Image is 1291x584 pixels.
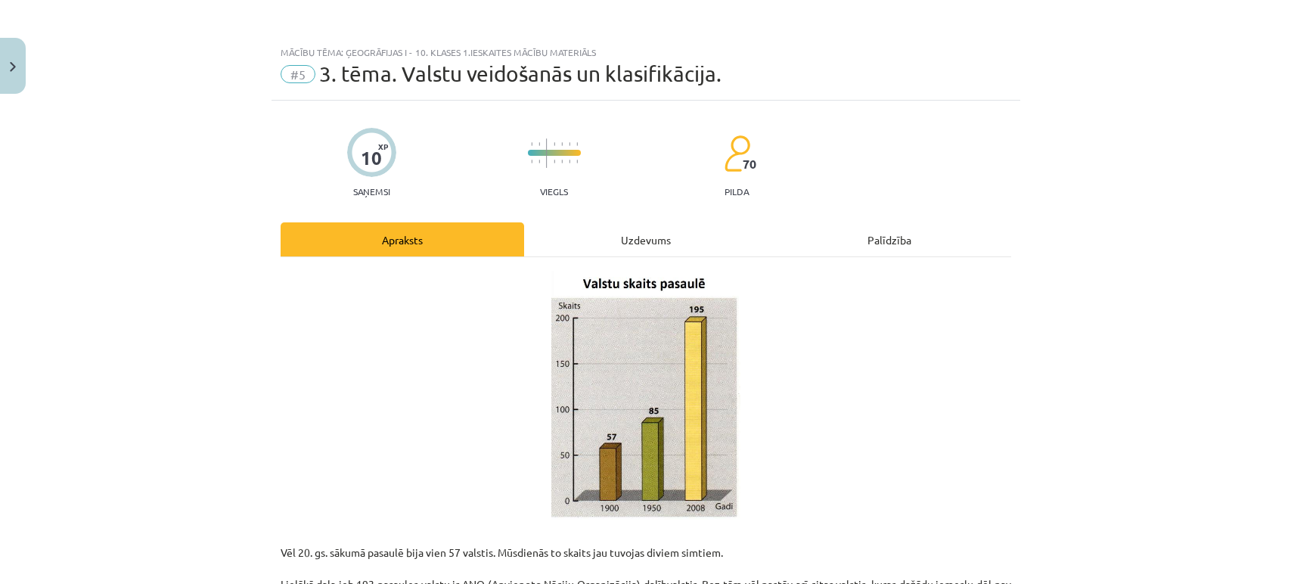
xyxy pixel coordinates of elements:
[378,142,388,151] span: XP
[540,186,568,197] p: Viegls
[281,65,315,83] span: #5
[546,138,548,168] img: icon-long-line-d9ea69661e0d244f92f715978eff75569469978d946b2353a9bb055b3ed8787d.svg
[347,186,396,197] p: Saņemsi
[576,142,578,146] img: icon-short-line-57e1e144782c952c97e751825c79c345078a6d821885a25fce030b3d8c18986b.svg
[531,160,532,163] img: icon-short-line-57e1e144782c952c97e751825c79c345078a6d821885a25fce030b3d8c18986b.svg
[361,148,382,169] div: 10
[524,222,768,256] div: Uzdevums
[724,135,750,172] img: students-c634bb4e5e11cddfef0936a35e636f08e4e9abd3cc4e673bd6f9a4125e45ecb1.svg
[10,62,16,72] img: icon-close-lesson-0947bae3869378f0d4975bcd49f059093ad1ed9edebbc8119c70593378902aed.svg
[319,61,722,86] span: 3. tēma. Valstu veidošanās un klasifikācija.
[554,142,555,146] img: icon-short-line-57e1e144782c952c97e751825c79c345078a6d821885a25fce030b3d8c18986b.svg
[538,142,540,146] img: icon-short-line-57e1e144782c952c97e751825c79c345078a6d821885a25fce030b3d8c18986b.svg
[554,160,555,163] img: icon-short-line-57e1e144782c952c97e751825c79c345078a6d821885a25fce030b3d8c18986b.svg
[569,142,570,146] img: icon-short-line-57e1e144782c952c97e751825c79c345078a6d821885a25fce030b3d8c18986b.svg
[725,186,749,197] p: pilda
[561,160,563,163] img: icon-short-line-57e1e144782c952c97e751825c79c345078a6d821885a25fce030b3d8c18986b.svg
[531,142,532,146] img: icon-short-line-57e1e144782c952c97e751825c79c345078a6d821885a25fce030b3d8c18986b.svg
[281,222,524,256] div: Apraksts
[569,160,570,163] img: icon-short-line-57e1e144782c952c97e751825c79c345078a6d821885a25fce030b3d8c18986b.svg
[576,160,578,163] img: icon-short-line-57e1e144782c952c97e751825c79c345078a6d821885a25fce030b3d8c18986b.svg
[281,47,1011,57] div: Mācību tēma: Ģeogrāfijas i - 10. klases 1.ieskaites mācību materiāls
[538,160,540,163] img: icon-short-line-57e1e144782c952c97e751825c79c345078a6d821885a25fce030b3d8c18986b.svg
[561,142,563,146] img: icon-short-line-57e1e144782c952c97e751825c79c345078a6d821885a25fce030b3d8c18986b.svg
[743,157,756,171] span: 70
[768,222,1011,256] div: Palīdzība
